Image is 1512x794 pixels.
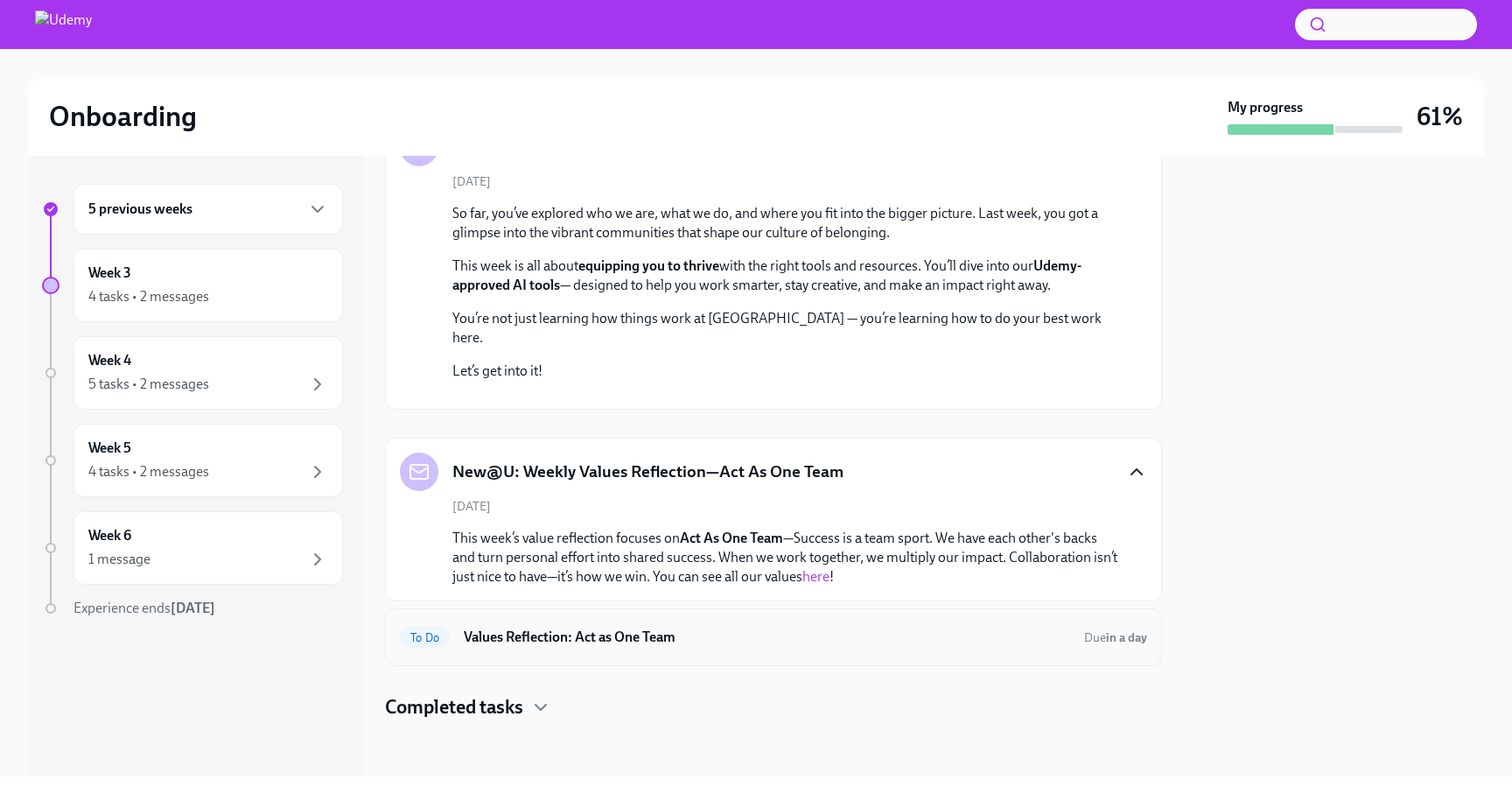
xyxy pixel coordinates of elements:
[42,336,343,410] a: Week 45 tasks • 2 messages
[35,11,92,39] img: Udemy
[42,511,343,585] a: Week 61 message
[464,628,1070,647] h6: Values Reflection: Act as One Team
[88,351,131,370] h6: Week 4
[88,550,150,569] div: 1 message
[42,424,343,497] a: Week 54 tasks • 2 messages
[452,309,1119,348] p: You’re not just learning how things work at [GEOGRAPHIC_DATA] — you’re learning how to do your be...
[452,362,1119,381] p: Let’s get into it!
[385,694,523,720] h4: Completed tasks
[452,529,1119,587] p: This week’s value reflection focuses on —Success is a team sport. We have each other's backs and ...
[42,249,343,322] a: Week 34 tasks • 2 messages
[578,257,719,274] strong: equipping you to thrive
[88,287,209,306] div: 4 tasks • 2 messages
[452,204,1119,242] p: So far, you’ve explored who we are, what we do, and where you fit into the bigger picture. Last w...
[1084,629,1147,646] span: September 30th, 2025 10:00
[88,263,131,283] h6: Week 3
[452,256,1119,295] p: This week is all about with the right tools and resources. You’ll dive into our — designed to hel...
[452,498,491,515] span: [DATE]
[802,568,829,585] a: here
[1084,630,1147,645] span: Due
[49,99,197,134] h2: Onboarding
[88,462,209,481] div: 4 tasks • 2 messages
[400,623,1147,651] a: To DoValues Reflection: Act as One TeamDuein a day
[452,173,491,190] span: [DATE]
[88,439,131,458] h6: Week 5
[1106,630,1147,645] strong: in a day
[73,184,343,235] div: 5 previous weeks
[452,460,843,483] h5: New@U: Weekly Values Reflection—Act As One Team
[1417,101,1463,132] h3: 61%
[171,600,215,616] strong: [DATE]
[1228,98,1303,117] strong: My progress
[73,600,215,616] span: Experience ends
[400,631,450,644] span: To Do
[680,530,783,546] strong: Act As One Team
[385,694,1162,720] div: Completed tasks
[88,526,131,545] h6: Week 6
[88,375,209,394] div: 5 tasks • 2 messages
[88,200,192,219] h6: 5 previous weeks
